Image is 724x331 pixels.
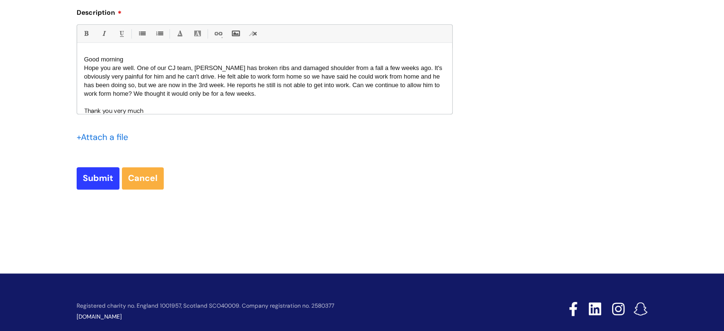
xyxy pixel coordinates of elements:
[247,28,259,40] a: Remove formatting (Ctrl-\)
[98,28,109,40] a: Italic (Ctrl-I)
[115,28,127,40] a: Underline(Ctrl-U)
[191,28,203,40] a: Back Color
[77,130,134,145] div: Attach a file
[77,167,119,189] input: Submit
[77,5,453,17] label: Description
[77,303,501,309] p: Registered charity no. England 1001957, Scotland SCO40009. Company registration no. 2580377
[77,131,81,143] span: +
[77,313,122,321] a: [DOMAIN_NAME]
[136,28,148,40] a: • Unordered List (Ctrl-Shift-7)
[122,167,164,189] a: Cancel
[153,28,165,40] a: 1. Ordered List (Ctrl-Shift-8)
[84,56,123,63] span: Good morning
[212,28,224,40] a: Link
[80,28,92,40] a: Bold (Ctrl-B)
[84,64,443,97] span: Hope you are well. One of our CJ team, [PERSON_NAME] has broken ribs and damaged shoulder from a ...
[84,107,445,115] p: Thank you very much
[229,28,241,40] a: Insert Image...
[174,28,186,40] a: Font Color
